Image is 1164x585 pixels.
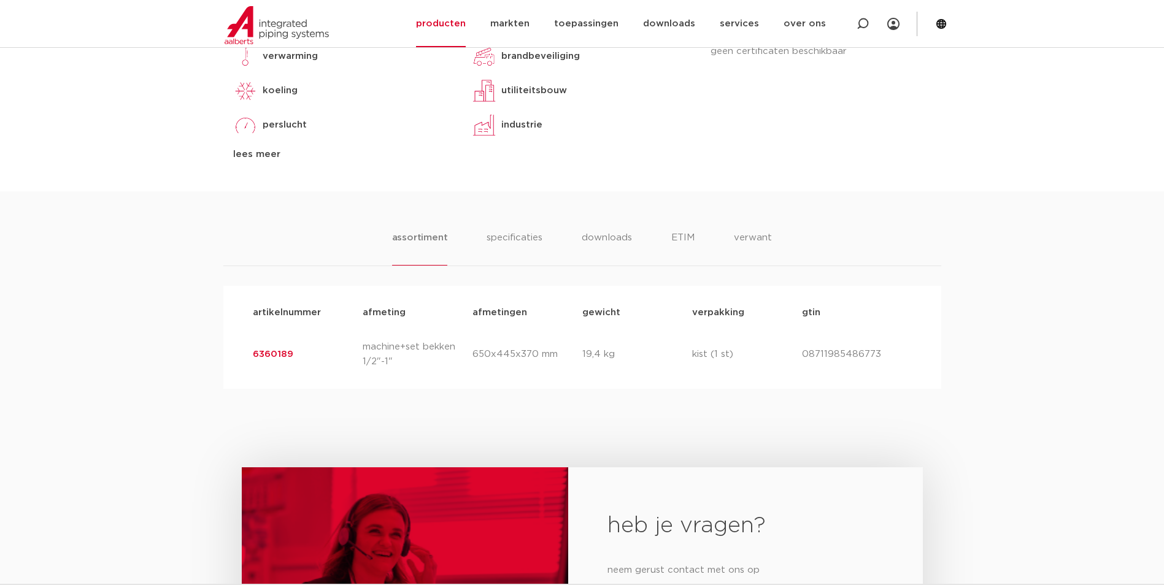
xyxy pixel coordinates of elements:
[692,347,802,362] p: kist (1 st)
[472,113,496,137] img: industrie
[472,305,582,320] p: afmetingen
[472,78,496,103] img: utiliteitsbouw
[802,305,912,320] p: gtin
[487,231,542,266] li: specificaties
[233,78,258,103] img: koeling
[263,118,307,132] p: perslucht
[263,49,318,64] p: verwarming
[501,118,542,132] p: industrie
[607,511,883,541] h2: heb je vragen?
[233,44,258,69] img: verwarming
[253,305,363,320] p: artikelnummer
[582,231,632,266] li: downloads
[734,231,772,266] li: verwant
[671,231,695,266] li: ETIM
[501,83,567,98] p: utiliteitsbouw
[711,44,931,59] p: geen certificaten beschikbaar
[233,147,453,162] div: lees meer
[233,113,258,137] img: perslucht
[692,305,802,320] p: verpakking
[363,340,472,369] p: machine+set bekken 1/2"-1"
[263,83,298,98] p: koeling
[607,560,883,580] p: neem gerust contact met ons op
[253,350,293,359] a: 6360189
[472,44,496,69] img: brandbeveiliging
[501,49,580,64] p: brandbeveiliging
[582,347,692,362] p: 19,4 kg
[363,305,472,320] p: afmeting
[392,231,448,266] li: assortiment
[582,305,692,320] p: gewicht
[472,347,582,362] p: 650x445x370 mm
[802,347,912,362] p: 08711985486773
